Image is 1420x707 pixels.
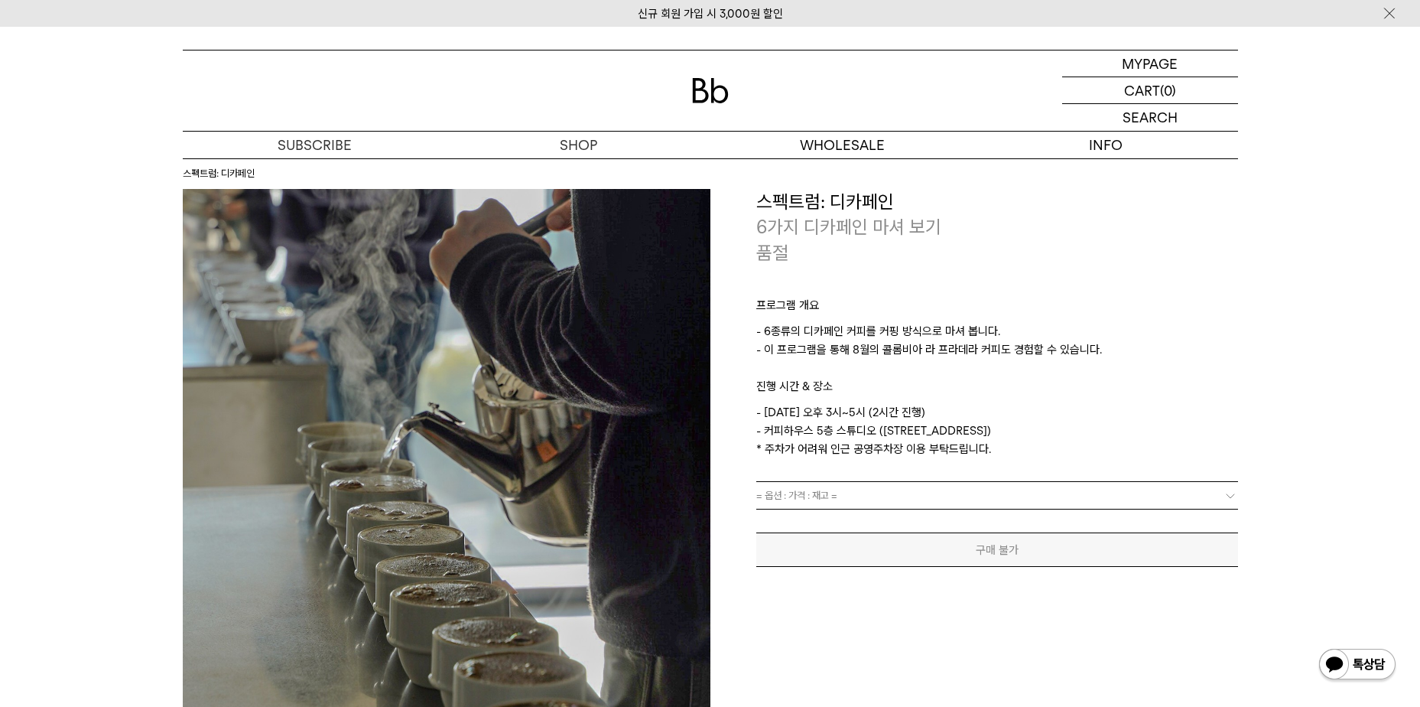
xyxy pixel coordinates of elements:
[756,482,837,509] span: = 옵션 : 가격 : 재고 =
[183,166,255,181] li: 스펙트럼: 디카페인
[638,7,783,21] a: 신규 회원 가입 시 3,000원 할인
[756,296,1238,322] p: 프로그램 개요
[756,322,1238,377] p: - 6종류의 디카페인 커피를 커핑 방식으로 마셔 봅니다. - 이 프로그램을 통해 8월의 콜롬비아 라 프라데라 커피도 경험할 수 있습니다.
[756,403,1238,458] p: - [DATE] 오후 3시~5시 (2시간 진행) - 커피하우스 5층 스튜디오 ([STREET_ADDRESS]) * 주차가 어려워 인근 공영주차장 이용 부탁드립니다.
[1160,77,1176,103] p: (0)
[756,189,1238,215] h3: 스펙트럼: 디카페인
[756,377,1238,403] p: 진행 시간 & 장소
[692,78,729,103] img: 로고
[1123,104,1178,131] p: SEARCH
[1124,77,1160,103] p: CART
[183,132,447,158] a: SUBSCRIBE
[1062,50,1238,77] a: MYPAGE
[1318,647,1397,684] img: 카카오톡 채널 1:1 채팅 버튼
[1062,77,1238,104] a: CART (0)
[974,132,1238,158] p: INFO
[756,240,788,266] p: 품절
[756,214,1238,240] p: 6가지 디카페인 마셔 보기
[710,132,974,158] p: WHOLESALE
[447,132,710,158] a: SHOP
[1122,50,1178,77] p: MYPAGE
[756,533,1238,567] button: 구매 불가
